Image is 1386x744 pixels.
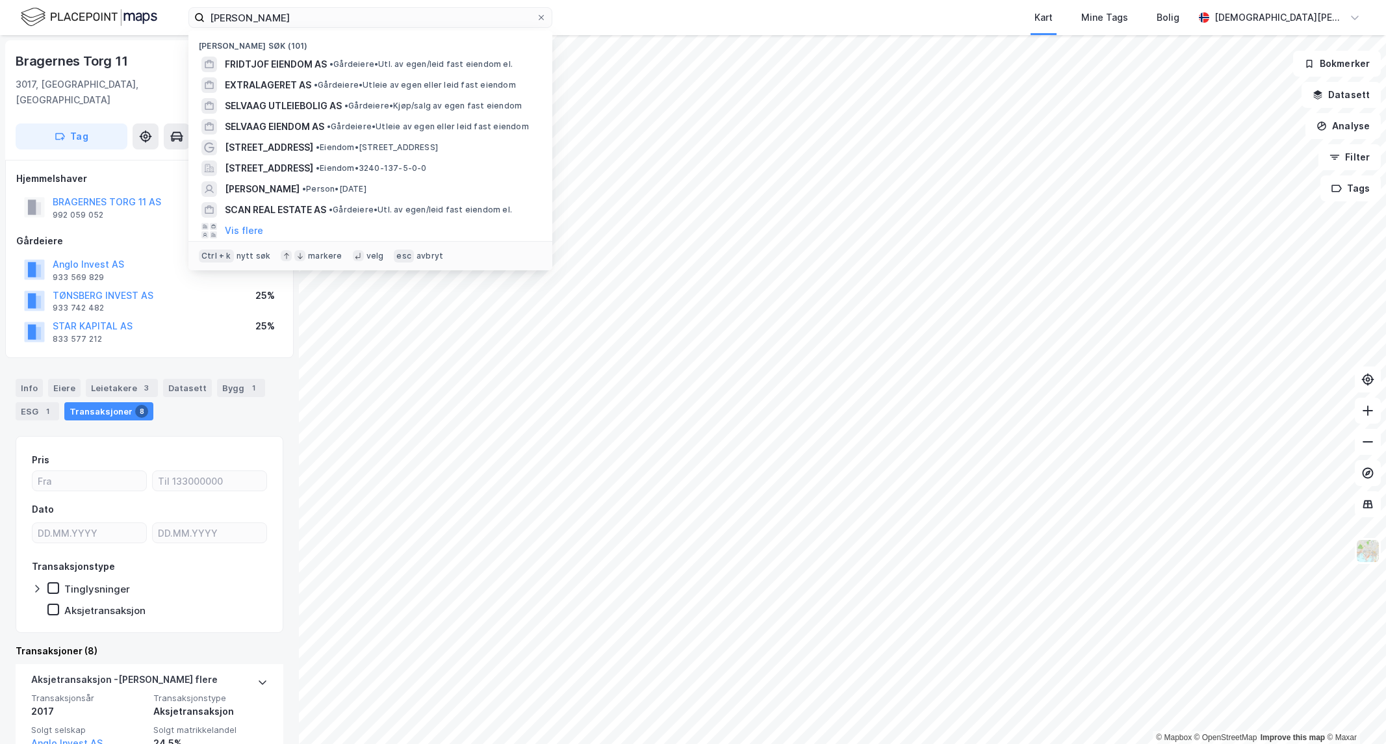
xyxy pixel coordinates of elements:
[1318,144,1381,170] button: Filter
[1034,10,1053,25] div: Kart
[1321,682,1386,744] div: Kontrollprogram for chat
[163,379,212,397] div: Datasett
[327,122,529,132] span: Gårdeiere • Utleie av egen eller leid fast eiendom
[237,251,271,261] div: nytt søk
[1156,733,1192,742] a: Mapbox
[16,123,127,149] button: Tag
[329,205,333,214] span: •
[21,6,157,29] img: logo.f888ab2527a4732fd821a326f86c7f29.svg
[329,59,333,69] span: •
[140,381,153,394] div: 3
[48,379,81,397] div: Eiere
[31,693,146,704] span: Transaksjonsår
[225,223,263,238] button: Vis flere
[153,523,266,543] input: DD.MM.YYYY
[16,233,283,249] div: Gårdeiere
[308,251,342,261] div: markere
[314,80,318,90] span: •
[64,402,153,420] div: Transaksjoner
[32,559,115,574] div: Transaksjonstype
[344,101,522,111] span: Gårdeiere • Kjøp/salg av egen fast eiendom
[314,80,516,90] span: Gårdeiere • Utleie av egen eller leid fast eiendom
[327,122,331,131] span: •
[316,142,320,152] span: •
[53,210,103,220] div: 992 059 052
[394,250,414,263] div: esc
[1355,539,1380,563] img: Z
[302,184,306,194] span: •
[225,140,313,155] span: [STREET_ADDRESS]
[16,379,43,397] div: Info
[225,57,327,72] span: FRIDTJOF EIENDOM AS
[31,704,146,719] div: 2017
[316,163,427,173] span: Eiendom • 3240-137-5-0-0
[217,379,265,397] div: Bygg
[53,303,104,313] div: 933 742 482
[316,163,320,173] span: •
[1302,82,1381,108] button: Datasett
[1293,51,1381,77] button: Bokmerker
[329,59,513,70] span: Gårdeiere • Utl. av egen/leid fast eiendom el.
[255,288,275,303] div: 25%
[247,381,260,394] div: 1
[1305,113,1381,139] button: Analyse
[32,502,54,517] div: Dato
[1157,10,1179,25] div: Bolig
[31,672,218,693] div: Aksjetransaksjon - [PERSON_NAME] flere
[153,471,266,491] input: Til 133000000
[153,704,268,719] div: Aksjetransaksjon
[225,202,326,218] span: SCAN REAL ESTATE AS
[225,98,342,114] span: SELVAAG UTLEIEBOLIG AS
[32,523,146,543] input: DD.MM.YYYY
[1214,10,1344,25] div: [DEMOGRAPHIC_DATA][PERSON_NAME]
[1321,682,1386,744] iframe: Chat Widget
[53,334,102,344] div: 833 577 212
[225,160,313,176] span: [STREET_ADDRESS]
[329,205,512,215] span: Gårdeiere • Utl. av egen/leid fast eiendom el.
[255,318,275,334] div: 25%
[199,250,234,263] div: Ctrl + k
[225,119,324,135] span: SELVAAG EIENDOM AS
[302,184,366,194] span: Person • [DATE]
[135,405,148,418] div: 8
[32,471,146,491] input: Fra
[53,272,104,283] div: 933 569 829
[32,452,49,468] div: Pris
[205,8,536,27] input: Søk på adresse, matrikkel, gårdeiere, leietakere eller personer
[225,77,311,93] span: EXTRALAGERET AS
[16,77,209,108] div: 3017, [GEOGRAPHIC_DATA], [GEOGRAPHIC_DATA]
[344,101,348,110] span: •
[64,604,146,617] div: Aksjetransaksjon
[1320,175,1381,201] button: Tags
[316,142,438,153] span: Eiendom • [STREET_ADDRESS]
[31,725,146,736] span: Solgt selskap
[153,725,268,736] span: Solgt matrikkelandel
[16,51,131,71] div: Bragernes Torg 11
[41,405,54,418] div: 1
[86,379,158,397] div: Leietakere
[188,31,552,54] div: [PERSON_NAME] søk (101)
[16,643,283,659] div: Transaksjoner (8)
[64,583,130,595] div: Tinglysninger
[16,171,283,186] div: Hjemmelshaver
[366,251,384,261] div: velg
[153,693,268,704] span: Transaksjonstype
[1261,733,1325,742] a: Improve this map
[1194,733,1257,742] a: OpenStreetMap
[417,251,443,261] div: avbryt
[16,402,59,420] div: ESG
[225,181,300,197] span: [PERSON_NAME]
[1081,10,1128,25] div: Mine Tags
